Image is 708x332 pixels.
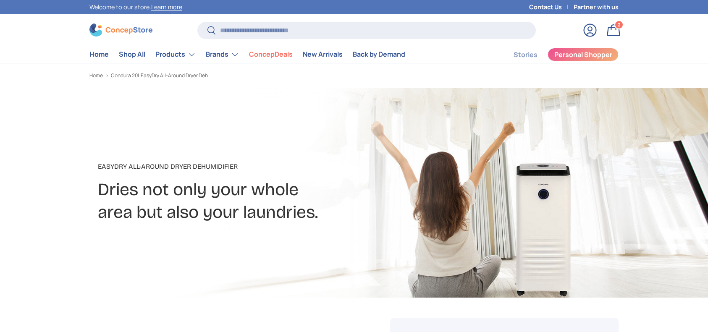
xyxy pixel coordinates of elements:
a: New Arrivals [303,46,343,63]
span: 2 [618,21,621,28]
nav: Breadcrumbs [89,72,370,79]
span: Personal Shopper [554,51,612,58]
a: Personal Shopper [548,48,619,61]
a: Contact Us [529,3,574,12]
a: Learn more [151,3,182,11]
img: ConcepStore [89,24,152,37]
a: Brands [206,46,239,63]
a: Condura 20L EasyDry All-Around Dryer Dehumidifier [111,73,212,78]
a: Partner with us [574,3,619,12]
a: ConcepDeals [249,46,293,63]
a: Home [89,73,103,78]
p: Welcome to our store. [89,3,182,12]
a: Products [155,46,196,63]
nav: Secondary [493,46,619,63]
a: Home [89,46,109,63]
a: Stories [514,47,538,63]
a: Back by Demand [353,46,405,63]
p: EasyDry All-Around Dryer Dehumidifier [98,162,420,172]
h2: Dries not only your whole area but also your laundries. [98,178,420,224]
summary: Brands [201,46,244,63]
summary: Products [150,46,201,63]
a: Shop All [119,46,145,63]
nav: Primary [89,46,405,63]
